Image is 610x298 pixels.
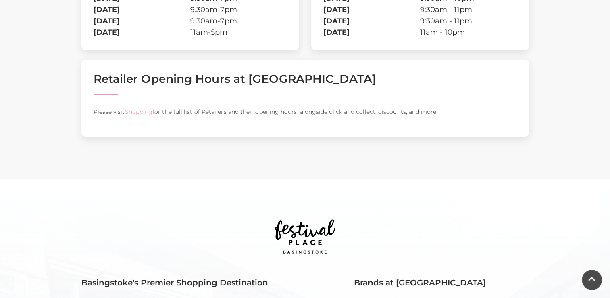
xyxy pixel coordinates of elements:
[190,4,287,15] td: 9.30am-7pm
[323,27,420,38] th: [DATE]
[420,15,517,27] td: 9:30am - 11pm
[323,4,420,15] th: [DATE]
[190,27,287,38] td: 11am-5pm
[94,27,190,38] th: [DATE]
[420,4,517,15] td: 9:30am - 11pm
[94,107,517,117] p: Please visit for the full list of Retailers and their opening hours, alongside click and collect,...
[94,15,190,27] th: [DATE]
[94,4,190,15] th: [DATE]
[81,278,299,288] h5: Basingstoke's Premier Shopping Destination
[420,27,517,38] td: 11am - 10pm
[125,108,152,115] a: Shopping
[264,195,346,278] img: Festival Place
[323,15,420,27] th: [DATE]
[190,15,287,27] td: 9.30am-7pm
[94,72,517,86] h2: Retailer Opening Hours at [GEOGRAPHIC_DATA]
